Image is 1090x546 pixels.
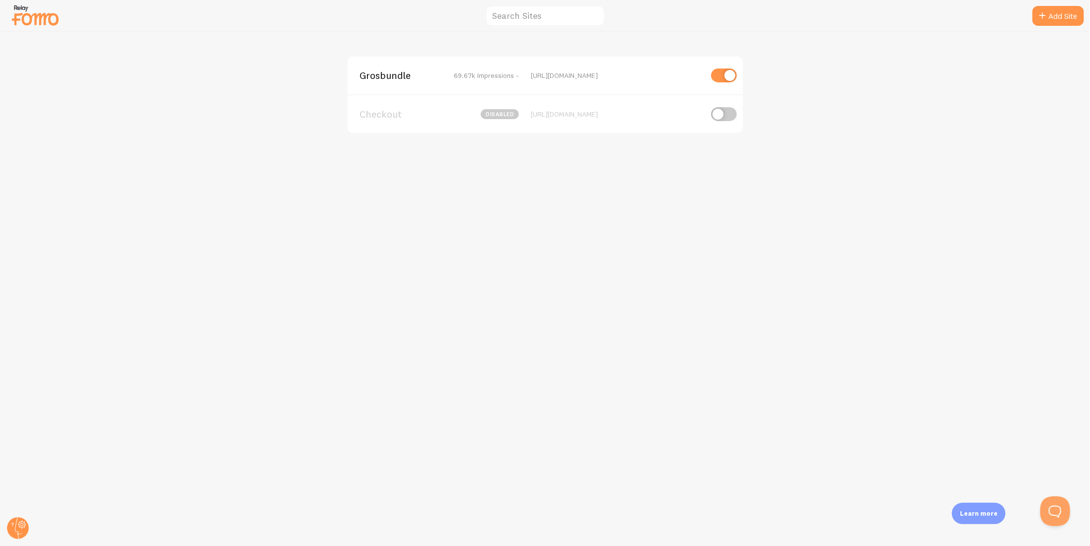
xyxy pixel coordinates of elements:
span: Checkout [360,110,439,119]
p: Learn more [960,509,998,518]
div: [URL][DOMAIN_NAME] [531,110,702,119]
span: Grosbundle [360,71,439,80]
div: Learn more [952,503,1006,524]
span: disabled [481,109,519,119]
img: fomo-relay-logo-orange.svg [10,2,60,28]
span: 69.67k Impressions - [454,71,519,80]
div: [URL][DOMAIN_NAME] [531,71,702,80]
iframe: Help Scout Beacon - Open [1040,496,1070,526]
